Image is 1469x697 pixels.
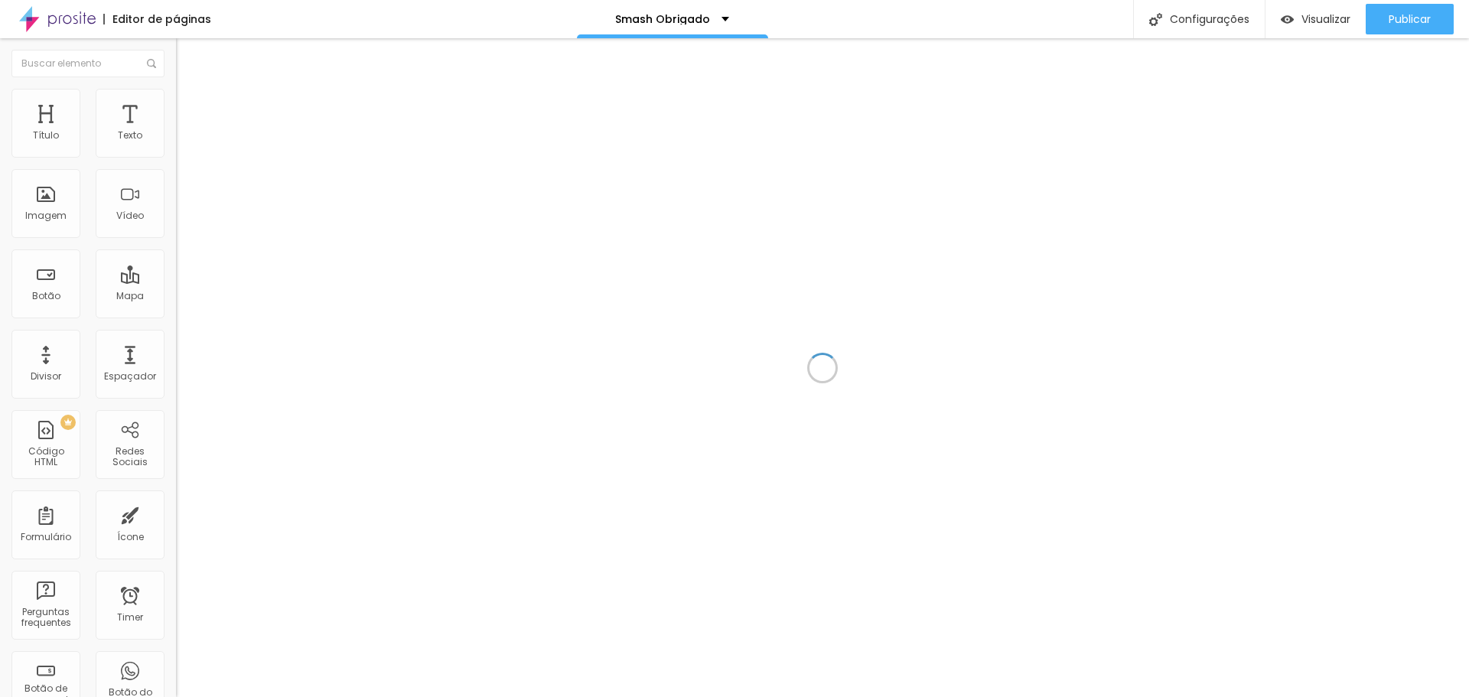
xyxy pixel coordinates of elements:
div: Timer [117,612,143,623]
img: Icone [147,59,156,68]
div: Botão [32,291,60,301]
input: Buscar elemento [11,50,164,77]
button: Visualizar [1265,4,1366,34]
div: Perguntas frequentes [15,607,76,629]
div: Redes Sociais [99,446,160,468]
span: Visualizar [1301,13,1350,25]
div: Mapa [116,291,144,301]
div: Imagem [25,210,67,221]
div: Vídeo [116,210,144,221]
div: Formulário [21,532,71,542]
div: Texto [118,130,142,141]
div: Editor de páginas [103,14,211,24]
img: Icone [1149,13,1162,26]
div: Código HTML [15,446,76,468]
img: view-1.svg [1281,13,1294,26]
div: Divisor [31,371,61,382]
div: Ícone [117,532,144,542]
button: Publicar [1366,4,1454,34]
p: Smash Obrigado [615,14,710,24]
div: Espaçador [104,371,156,382]
span: Publicar [1389,13,1431,25]
div: Título [33,130,59,141]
